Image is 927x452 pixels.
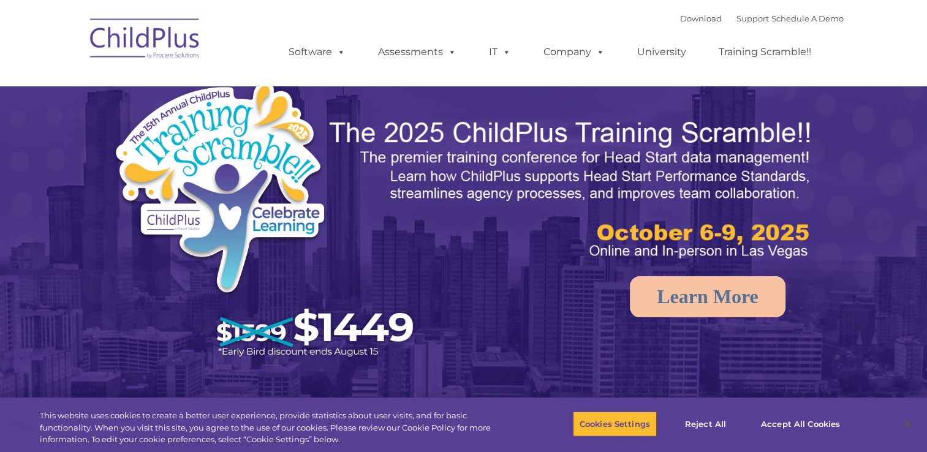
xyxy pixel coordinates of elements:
[477,40,523,64] a: IT
[170,131,222,140] span: Phone number
[573,411,657,437] button: Cookies Settings
[680,13,722,23] a: Download
[667,411,744,437] button: Reject All
[40,410,510,446] div: This website uses cookies to create a better user experience, provide statistics about user visit...
[84,10,206,71] img: ChildPlus by Procare Solutions
[680,13,844,23] font: |
[771,13,844,23] a: Schedule A Demo
[736,13,769,23] a: Support
[894,410,921,437] button: Close
[625,40,698,64] a: University
[630,276,785,317] a: Learn More
[531,40,617,64] a: Company
[170,81,208,90] span: Last name
[754,411,847,437] button: Accept All Cookies
[366,40,469,64] a: Assessments
[706,40,823,64] a: Training Scramble!!
[276,40,358,64] a: Software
